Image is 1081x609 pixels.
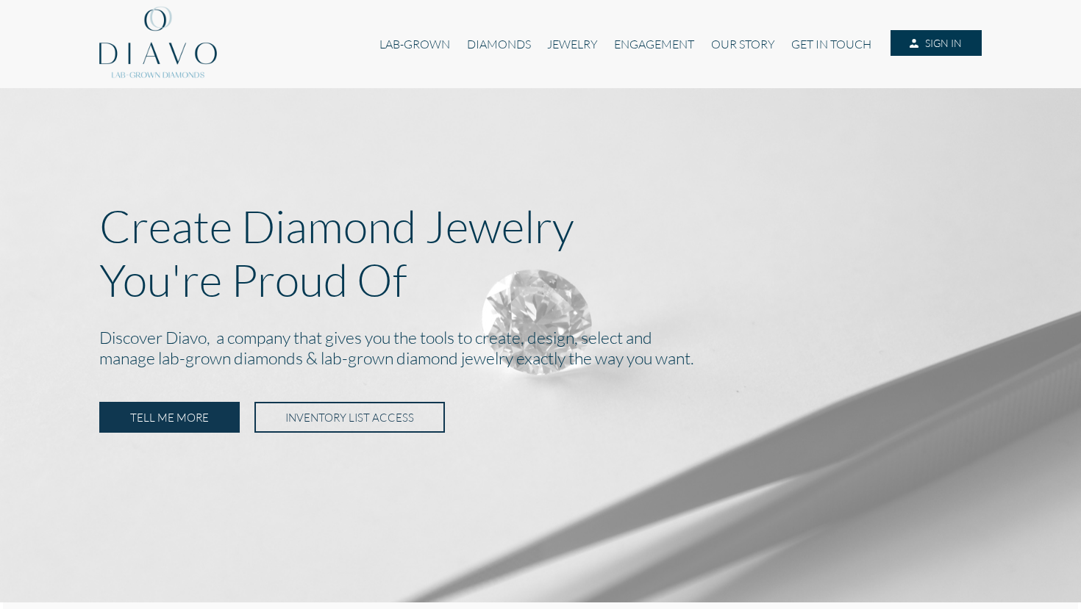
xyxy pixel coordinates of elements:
p: Create Diamond Jewelry You're Proud Of [99,199,982,306]
a: TELL ME MORE [99,402,240,433]
a: OUR STORY [703,30,783,58]
a: ENGAGEMENT [606,30,702,58]
a: INVENTORY LIST ACCESS [254,402,445,433]
a: SIGN IN [891,30,982,57]
a: JEWELRY [539,30,606,58]
a: DIAMONDS [459,30,539,58]
a: GET IN TOUCH [783,30,880,58]
a: LAB-GROWN [371,30,458,58]
h2: Discover Diavo, a company that gives you the tools to create, design, select and manage lab-grown... [99,324,982,374]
